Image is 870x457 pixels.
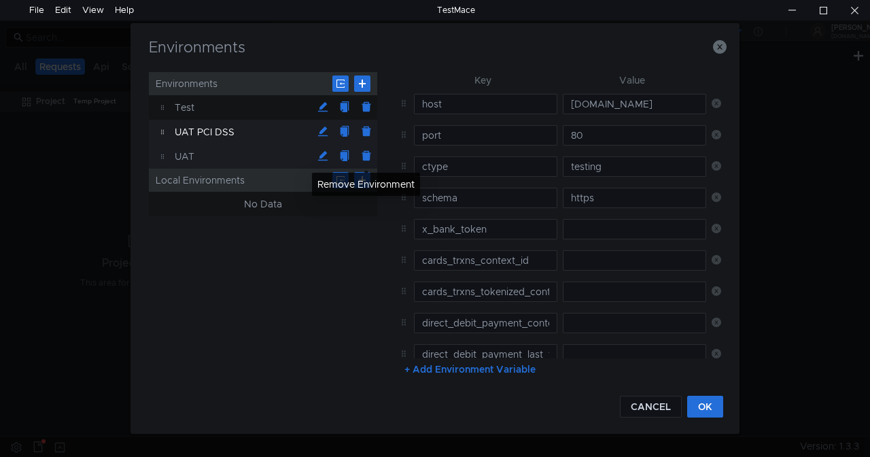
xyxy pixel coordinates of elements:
[408,72,557,88] th: Key
[175,120,312,144] div: UAT PCI DSS
[147,39,723,56] h3: Environments
[312,173,420,196] div: Remove Environment
[149,169,377,192] div: Local Environments
[244,196,282,212] div: No Data
[557,72,706,88] th: Value
[175,95,312,120] div: Test
[149,72,377,95] div: Environments
[175,144,312,169] div: UAT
